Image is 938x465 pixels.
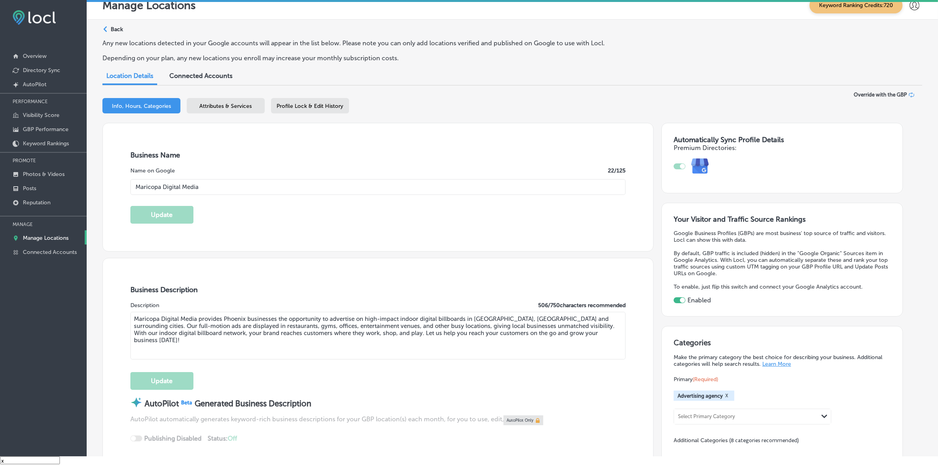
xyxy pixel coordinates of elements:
[102,39,635,47] p: Any new locations detected in your Google accounts will appear in the list below. Please note you...
[762,361,791,367] a: Learn More
[130,372,193,390] button: Update
[723,393,730,399] button: X
[23,53,46,59] p: Overview
[13,10,56,25] img: fda3e92497d09a02dc62c9cd864e3231.png
[277,103,344,109] span: Profile Lock & Edit History
[130,206,193,224] button: Update
[854,92,907,98] span: Override with the GBP
[145,399,311,408] strong: AutoPilot Generated Business Description
[23,185,36,192] p: Posts
[130,179,626,195] input: Enter Location Name
[106,72,153,80] span: Location Details
[130,151,626,159] h3: Business Name
[169,72,232,80] span: Connected Accounts
[693,376,718,383] span: (Required)
[102,54,635,62] p: Depending on your plan, any new locations you enroll may increase your monthly subscription costs.
[130,312,626,359] textarea: Maricopa Digital Media provides Phoenix businesses the opportunity to advertise on high-impact in...
[678,393,723,399] span: Advertising agency
[130,302,159,309] label: Description
[23,249,77,256] p: Connected Accounts
[674,250,890,277] p: By default, GBP traffic is included (hidden) in the "Google Organic" Sources item in Google Analy...
[687,296,711,304] label: Enabled
[200,103,252,109] span: Attributes & Services
[538,302,626,309] label: 506 / 750 characters recommended
[111,26,123,33] p: Back
[674,456,884,462] span: Selected Additional Category(s) (1)
[23,235,69,241] p: Manage Locations
[23,112,59,119] p: Visibility Score
[23,140,69,147] p: Keyword Rankings
[674,354,890,367] p: Make the primary category the best choice for describing your business. Additional categories wil...
[674,215,890,224] h3: Your Visitor and Traffic Source Rankings
[130,396,142,408] img: autopilot-icon
[674,135,890,144] h3: Automatically Sync Profile Details
[674,437,799,444] span: Additional Categories
[678,414,735,420] div: Select Primary Category
[674,230,890,243] p: Google Business Profiles (GBPs) are most business' top source of traffic and visitors. Locl can s...
[179,399,195,406] img: Beta
[674,376,718,383] span: Primary
[23,81,46,88] p: AutoPilot
[23,171,65,178] p: Photos & Videos
[130,167,175,174] label: Name on Google
[130,285,626,294] h3: Business Description
[23,67,60,74] p: Directory Sync
[112,103,171,109] span: Info, Hours, Categories
[23,199,50,206] p: Reputation
[674,144,890,152] h4: Premium Directories:
[729,437,799,444] span: (8 categories recommended)
[608,167,626,174] label: 22 /125
[674,283,890,290] p: To enable, just flip this switch and connect your Google Analytics account.
[685,152,715,181] img: e7ababfa220611ac49bdb491a11684a6.png
[674,338,890,350] h3: Categories
[23,126,69,133] p: GBP Performance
